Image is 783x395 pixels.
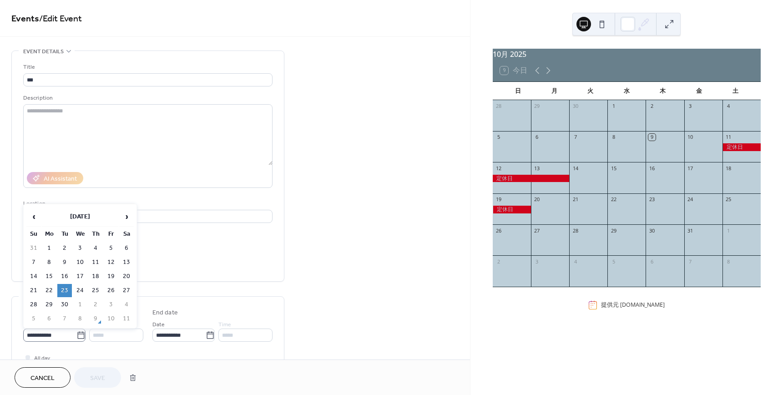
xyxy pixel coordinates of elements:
[119,284,134,297] td: 27
[572,227,579,234] div: 28
[648,227,655,234] div: 30
[687,165,694,172] div: 17
[495,227,502,234] div: 26
[572,82,609,100] div: 火
[42,270,56,283] td: 15
[104,312,118,325] td: 10
[534,227,541,234] div: 27
[26,298,41,311] td: 28
[601,301,665,309] div: 提供元
[73,312,87,325] td: 8
[495,258,502,265] div: 2
[26,242,41,255] td: 31
[104,256,118,269] td: 12
[722,143,761,151] div: 定休日
[218,320,231,329] span: Time
[534,196,541,203] div: 20
[648,258,655,265] div: 6
[648,196,655,203] div: 23
[500,82,536,100] div: 日
[610,258,617,265] div: 5
[23,93,271,103] div: Description
[687,134,694,141] div: 10
[119,228,134,241] th: Sa
[495,196,502,203] div: 19
[717,82,753,100] div: 土
[648,165,655,172] div: 16
[645,82,681,100] div: 木
[39,10,82,28] span: / Edit Event
[27,208,40,226] span: ‹
[534,103,541,110] div: 29
[15,367,71,388] button: Cancel
[536,82,572,100] div: 月
[725,258,732,265] div: 8
[73,228,87,241] th: We
[495,165,502,172] div: 12
[493,49,761,60] div: 10月 2025
[495,103,502,110] div: 28
[73,284,87,297] td: 24
[620,301,665,309] a: [DOMAIN_NAME]
[88,270,103,283] td: 18
[26,284,41,297] td: 21
[42,256,56,269] td: 8
[681,82,717,100] div: 金
[42,312,56,325] td: 6
[119,242,134,255] td: 6
[42,284,56,297] td: 22
[42,298,56,311] td: 29
[104,270,118,283] td: 19
[495,134,502,141] div: 5
[610,134,617,141] div: 8
[23,199,271,208] div: Location
[610,227,617,234] div: 29
[42,242,56,255] td: 1
[610,165,617,172] div: 15
[725,165,732,172] div: 18
[88,256,103,269] td: 11
[104,242,118,255] td: 5
[57,256,72,269] td: 9
[57,298,72,311] td: 30
[42,228,56,241] th: Mo
[534,165,541,172] div: 13
[26,312,41,325] td: 5
[572,103,579,110] div: 30
[687,227,694,234] div: 31
[11,10,39,28] a: Events
[493,206,531,213] div: 定休日
[687,103,694,110] div: 3
[88,242,103,255] td: 4
[534,258,541,265] div: 3
[119,312,134,325] td: 11
[687,196,694,203] div: 24
[73,242,87,255] td: 3
[34,354,50,363] span: All day
[23,47,64,56] span: Event details
[104,228,118,241] th: Fr
[88,228,103,241] th: Th
[572,134,579,141] div: 7
[608,82,645,100] div: 水
[57,228,72,241] th: Tu
[725,196,732,203] div: 25
[89,320,102,329] span: Time
[119,256,134,269] td: 13
[687,258,694,265] div: 7
[725,134,732,141] div: 11
[725,103,732,110] div: 4
[610,196,617,203] div: 22
[119,298,134,311] td: 4
[152,308,178,318] div: End date
[42,207,118,227] th: [DATE]
[610,103,617,110] div: 1
[572,165,579,172] div: 14
[57,312,72,325] td: 7
[57,270,72,283] td: 16
[152,320,165,329] span: Date
[57,284,72,297] td: 23
[57,242,72,255] td: 2
[119,270,134,283] td: 20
